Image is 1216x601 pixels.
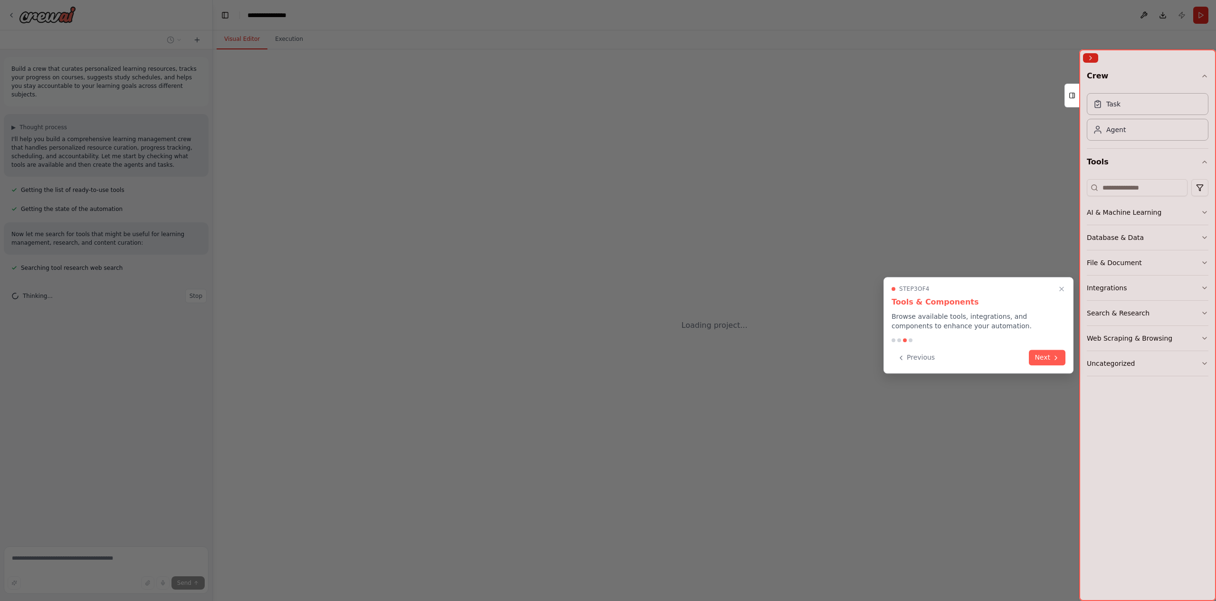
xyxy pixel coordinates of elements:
[1029,350,1065,365] button: Next
[892,312,1065,331] p: Browse available tools, integrations, and components to enhance your automation.
[892,296,1065,308] h3: Tools & Components
[218,9,232,22] button: Hide left sidebar
[899,285,930,293] span: Step 3 of 4
[1056,283,1067,295] button: Close walkthrough
[892,350,940,365] button: Previous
